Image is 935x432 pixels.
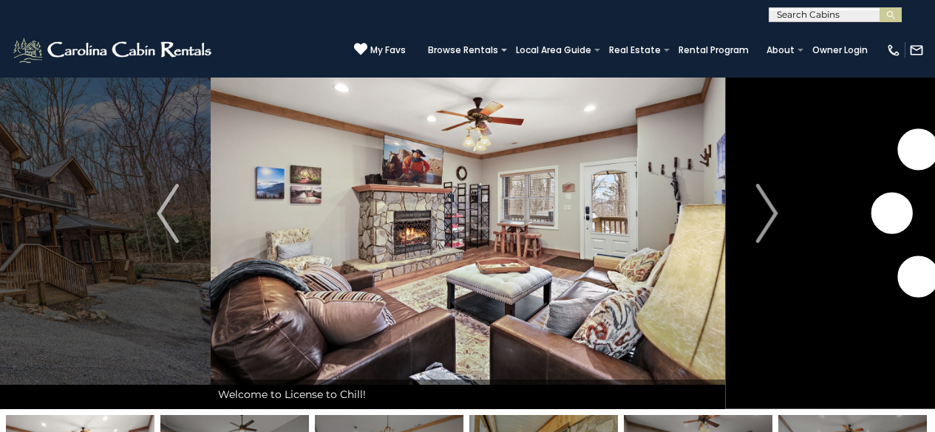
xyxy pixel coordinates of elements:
[759,40,802,61] a: About
[211,380,725,409] div: Welcome to License to Chill!
[886,43,901,58] img: phone-regular-white.png
[909,43,924,58] img: mail-regular-white.png
[354,42,406,58] a: My Favs
[671,40,756,61] a: Rental Program
[756,184,778,243] img: arrow
[126,18,211,409] button: Previous
[11,35,216,65] img: White-1-2.png
[370,44,406,57] span: My Favs
[805,40,875,61] a: Owner Login
[509,40,599,61] a: Local Area Guide
[724,18,809,409] button: Next
[157,184,179,243] img: arrow
[602,40,668,61] a: Real Estate
[421,40,506,61] a: Browse Rentals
